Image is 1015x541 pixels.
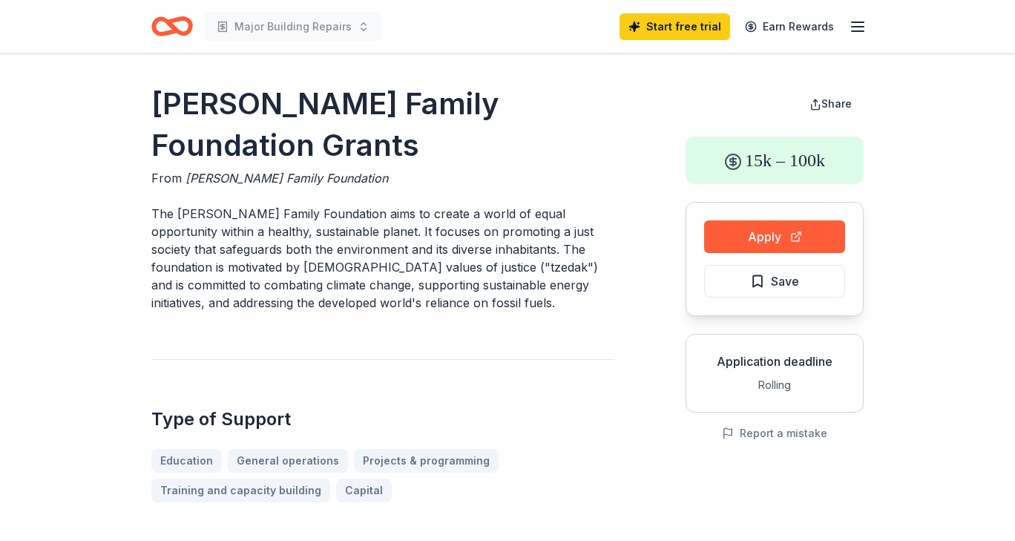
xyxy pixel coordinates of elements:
button: Save [704,265,845,298]
h1: [PERSON_NAME] Family Foundation Grants [151,83,614,166]
a: Projects & programming [354,449,499,473]
button: Apply [704,220,845,253]
div: Rolling [698,376,851,394]
div: From [151,169,614,187]
p: The [PERSON_NAME] Family Foundation aims to create a world of equal opportunity within a healthy,... [151,205,614,312]
a: Start free trial [620,13,730,40]
div: 15k – 100k [686,137,864,184]
button: Report a mistake [722,424,827,442]
div: Application deadline [698,353,851,370]
button: Major Building Repairs [205,12,381,42]
span: Save [771,272,799,291]
a: Education [151,449,222,473]
span: [PERSON_NAME] Family Foundation [185,171,388,186]
span: Share [821,97,852,110]
a: Home [151,9,193,44]
button: Share [798,89,864,119]
span: Major Building Repairs [234,18,352,36]
h2: Type of Support [151,407,614,431]
a: General operations [228,449,348,473]
a: Earn Rewards [736,13,843,40]
a: Training and capacity building [151,479,330,502]
a: Capital [336,479,392,502]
